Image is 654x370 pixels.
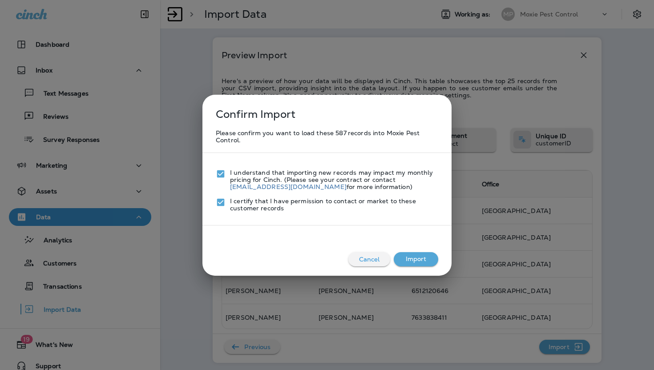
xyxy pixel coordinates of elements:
p: I certify that I have permission to contact or market to these customer records [230,197,438,212]
p: Please confirm you want to load these 587 records into Moxie Pest Control. [216,129,438,144]
button: Import [394,252,438,266]
a: [EMAIL_ADDRESS][DOMAIN_NAME] [230,183,347,191]
button: Cancel [348,252,390,266]
p: Confirm Import [211,104,295,125]
p: Cancel [355,252,384,266]
p: I understand that importing new records may impact my monthly pricing for Cinch. (Please see your... [230,169,438,190]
